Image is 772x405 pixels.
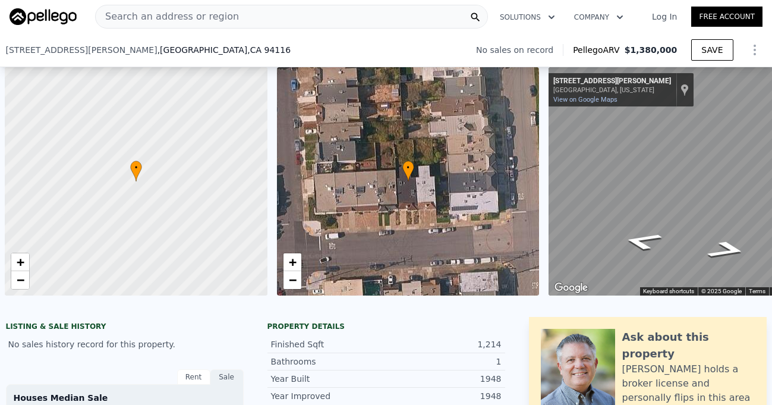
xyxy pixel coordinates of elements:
span: − [288,272,296,287]
a: Terms (opens in new tab) [749,288,765,294]
span: , CA 94116 [247,45,291,55]
span: © 2025 Google [701,288,742,294]
div: • [402,161,414,181]
div: • [130,161,142,181]
button: Show Options [743,38,767,62]
a: View on Google Maps [553,96,617,103]
div: Finished Sqft [271,338,386,350]
div: 1948 [386,390,502,402]
div: Property details [267,322,505,331]
a: Zoom in [283,253,301,271]
button: SAVE [691,39,733,61]
a: Open this area in Google Maps (opens a new window) [552,280,591,296]
div: [PERSON_NAME] holds a broker license and personally flips in this area [622,362,755,405]
div: 1,214 [386,338,502,350]
div: 1 [386,356,502,368]
a: Zoom in [11,253,29,271]
span: , [GEOGRAPHIC_DATA] [157,44,291,56]
div: No sales on record [476,44,563,56]
div: Bathrooms [271,356,386,368]
a: Zoom out [283,271,301,289]
span: + [288,255,296,269]
span: $1,380,000 [625,45,678,55]
div: Ask about this property [622,329,755,362]
path: Go East, Ulloa St [691,237,764,263]
button: Solutions [490,7,565,28]
img: Pellego [10,8,77,25]
button: Company [565,7,633,28]
a: Show location on map [680,83,689,96]
span: Pellego ARV [573,44,625,56]
span: [STREET_ADDRESS][PERSON_NAME] [6,44,157,56]
div: 1948 [386,373,502,385]
a: Free Account [691,7,762,27]
span: • [402,162,414,173]
span: Search an address or region [96,10,239,24]
div: [STREET_ADDRESS][PERSON_NAME] [553,77,671,86]
div: Houses Median Sale [14,392,236,404]
span: − [17,272,24,287]
div: Year Built [271,373,386,385]
img: Google [552,280,591,296]
a: Zoom out [11,271,29,289]
span: • [130,162,142,173]
div: No sales history record for this property. [6,334,244,355]
div: Rent [177,369,210,385]
span: + [17,255,24,269]
div: Sale [210,369,244,385]
div: LISTING & SALE HISTORY [6,322,244,334]
div: Year Improved [271,390,386,402]
button: Keyboard shortcuts [643,287,694,296]
a: Log In [638,11,691,23]
div: [GEOGRAPHIC_DATA], [US_STATE] [553,86,671,94]
path: Go West, Ulloa St [606,228,679,255]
